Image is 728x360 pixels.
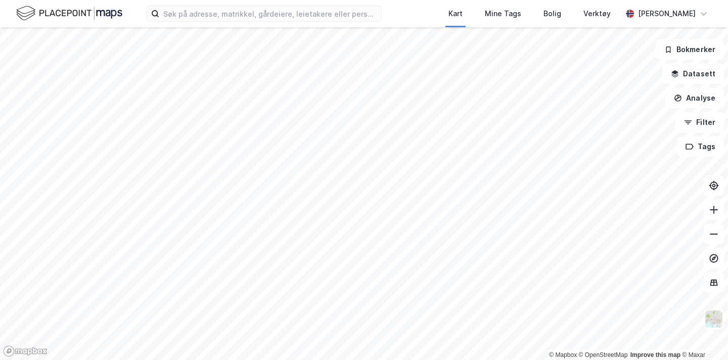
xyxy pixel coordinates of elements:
iframe: Chat Widget [677,311,728,360]
button: Analyse [665,88,724,108]
a: Mapbox [549,351,577,358]
div: Kontrollprogram for chat [677,311,728,360]
a: Improve this map [630,351,680,358]
a: OpenStreetMap [579,351,628,358]
a: Mapbox homepage [3,345,48,357]
div: Bolig [543,8,561,20]
img: Z [704,309,723,329]
button: Tags [677,137,724,157]
div: Mine Tags [485,8,521,20]
div: Verktøy [583,8,611,20]
div: [PERSON_NAME] [638,8,696,20]
input: Søk på adresse, matrikkel, gårdeiere, leietakere eller personer [159,6,381,21]
button: Filter [675,112,724,132]
button: Bokmerker [656,39,724,60]
button: Datasett [662,64,724,84]
div: Kart [448,8,463,20]
img: logo.f888ab2527a4732fd821a326f86c7f29.svg [16,5,122,22]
